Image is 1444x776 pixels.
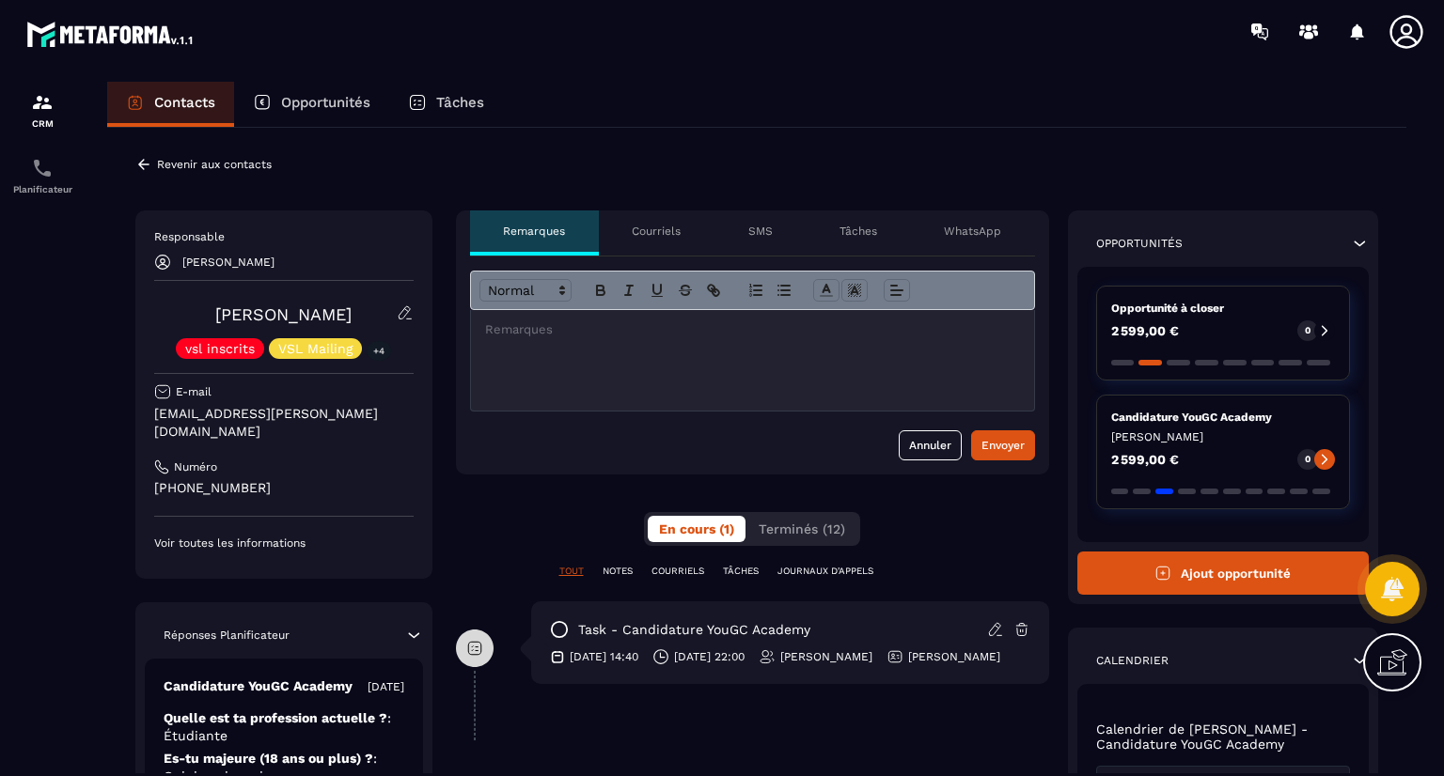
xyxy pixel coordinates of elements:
[154,535,414,551] p: Voir toutes les informations
[107,82,234,127] a: Contacts
[971,430,1035,460] button: Envoyer
[5,118,80,129] p: CRM
[1305,324,1311,337] p: 0
[154,94,215,111] p: Contacts
[5,77,80,143] a: formationformationCRM
[5,184,80,194] p: Planificateur
[389,82,503,127] a: Tâches
[578,621,810,639] p: task - Candidature YouGC Academy
[659,521,734,536] span: En cours (1)
[31,157,54,179] img: scheduler
[899,430,962,460] button: Annuler
[723,565,759,578] p: TÂCHES
[154,229,414,244] p: Responsable
[154,405,414,441] p: [EMAIL_ADDRESS][PERSON_NAME][DOMAIN_NAME]
[278,342,353,355] p: VSL Mailing
[648,516,746,542] button: En cours (1)
[436,94,484,111] p: Tâches
[26,17,196,51] img: logo
[777,565,873,578] p: JOURNAUX D'APPELS
[164,709,404,745] p: Quelle est ta profession actuelle ?
[157,158,272,171] p: Revenir aux contacts
[174,459,217,474] p: Numéro
[164,628,290,643] p: Réponses Planificateur
[759,521,845,536] span: Terminés (12)
[1111,429,1336,444] p: [PERSON_NAME]
[215,304,352,324] a: [PERSON_NAME]
[1111,453,1179,466] p: 2 599,00 €
[1305,453,1311,466] p: 0
[632,224,681,239] p: Courriels
[5,143,80,209] a: schedulerschedulerPlanificateur
[154,479,414,497] p: [PHONE_NUMBER]
[748,224,773,239] p: SMS
[164,677,353,695] p: Candidature YouGC Academy
[674,649,745,664] p: [DATE] 22:00
[780,649,872,664] p: [PERSON_NAME]
[651,565,704,578] p: COURRIELS
[981,436,1025,455] div: Envoyer
[908,649,1000,664] p: [PERSON_NAME]
[182,256,275,269] p: [PERSON_NAME]
[559,565,584,578] p: TOUT
[840,224,877,239] p: Tâches
[1111,410,1336,425] p: Candidature YouGC Academy
[1111,324,1179,337] p: 2 599,00 €
[747,516,856,542] button: Terminés (12)
[1111,301,1336,316] p: Opportunité à closer
[1096,653,1169,668] p: Calendrier
[31,91,54,114] img: formation
[1096,236,1183,251] p: Opportunités
[603,565,633,578] p: NOTES
[503,224,565,239] p: Remarques
[1077,551,1370,595] button: Ajout opportunité
[570,649,638,664] p: [DATE] 14:40
[281,94,370,111] p: Opportunités
[176,384,212,399] p: E-mail
[368,679,404,694] p: [DATE]
[944,224,1001,239] p: WhatsApp
[1096,722,1351,752] p: Calendrier de [PERSON_NAME] - Candidature YouGC Academy
[185,342,255,355] p: vsl inscrits
[367,341,391,361] p: +4
[234,82,389,127] a: Opportunités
